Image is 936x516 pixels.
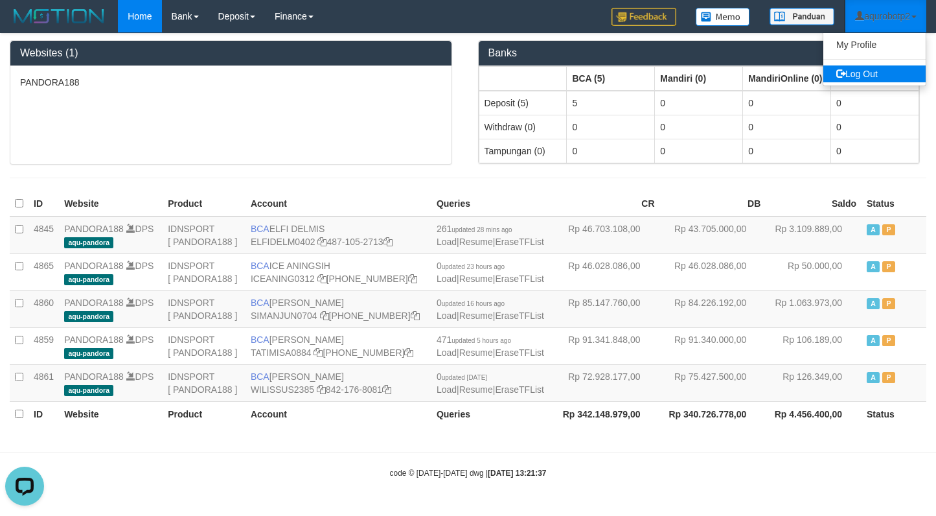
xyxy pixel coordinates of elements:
td: Rp 50.000,00 [766,253,862,290]
a: EraseTFList [495,274,543,284]
td: IDNSPORT [ PANDORA188 ] [163,253,245,290]
span: | | [437,334,544,358]
a: Copy 5776579552 to clipboard [404,347,413,358]
th: Group: activate to sort column ascending [743,66,831,91]
span: updated 16 hours ago [442,300,505,307]
td: [PERSON_NAME] [PHONE_NUMBER] [245,290,431,327]
td: Deposit (5) [479,91,567,115]
small: code © [DATE]-[DATE] dwg | [390,469,547,478]
th: ID [29,191,59,217]
a: EraseTFList [495,384,543,395]
span: 0 [437,261,505,271]
td: ELFI DELMIS 487-105-2713 [245,217,431,254]
span: Paused [882,298,895,309]
td: DPS [59,290,163,327]
td: Rp 46.028.086,00 [660,253,766,290]
td: 0 [743,115,831,139]
span: Paused [882,335,895,346]
span: 0 [437,371,487,382]
td: [PERSON_NAME] [PHONE_NUMBER] [245,327,431,364]
td: Rp 72.928.177,00 [554,364,660,401]
a: PANDORA188 [64,334,124,345]
td: 0 [655,115,743,139]
span: | | [437,371,544,395]
span: BCA [251,371,269,382]
td: Rp 3.109.889,00 [766,217,862,254]
a: SIMANJUN0704 [251,311,317,321]
a: Copy SIMANJUN0704 to clipboard [320,311,329,321]
span: 0 [437,298,505,308]
th: CR [554,191,660,217]
th: ID [29,401,59,427]
span: updated 23 hours ago [442,263,505,270]
td: Rp 106.189,00 [766,327,862,364]
td: DPS [59,217,163,254]
span: Active [867,224,880,235]
span: 471 [437,334,511,345]
img: Feedback.jpg [611,8,676,26]
a: WILISSUS2385 [251,384,314,395]
span: Paused [882,261,895,272]
td: Rp 43.705.000,00 [660,217,766,254]
a: EraseTFList [495,347,543,358]
td: 0 [743,91,831,115]
span: Paused [882,372,895,383]
span: aqu-pandora [64,348,113,359]
th: Rp 4.456.400,00 [766,401,862,427]
span: updated 28 mins ago [451,226,512,233]
span: aqu-pandora [64,385,113,396]
span: aqu-pandora [64,274,113,285]
td: 4845 [29,217,59,254]
a: Log Out [823,65,926,82]
td: 0 [743,139,831,163]
a: Resume [459,237,493,247]
span: | | [437,224,544,247]
a: EraseTFList [495,237,543,247]
strong: [DATE] 13:21:37 [488,469,546,478]
span: BCA [251,298,269,308]
span: Active [867,261,880,272]
td: Tampungan (0) [479,139,567,163]
th: Product [163,401,245,427]
td: 0 [831,91,919,115]
a: Load [437,311,457,321]
span: Paused [882,224,895,235]
a: Copy ELFIDELM0402 to clipboard [317,237,326,247]
a: Copy 4871052713 to clipboard [383,237,393,247]
p: PANDORA188 [20,76,442,89]
th: Group: activate to sort column ascending [655,66,743,91]
h3: Banks [488,47,910,59]
span: BCA [251,224,269,234]
td: DPS [59,364,163,401]
th: Saldo [766,191,862,217]
td: ICE ANINGSIH [PHONE_NUMBER] [245,253,431,290]
span: Active [867,335,880,346]
a: Load [437,274,457,284]
img: MOTION_logo.png [10,6,108,26]
span: aqu-pandora [64,237,113,248]
a: Copy ICEANING0312 to clipboard [317,274,326,284]
a: Load [437,237,457,247]
a: Copy WILISSUS2385 to clipboard [317,384,326,395]
td: Withdraw (0) [479,115,567,139]
td: 5 [567,91,655,115]
a: PANDORA188 [64,298,124,308]
span: BCA [251,334,269,345]
a: My Profile [823,36,926,53]
a: Load [437,384,457,395]
span: BCA [251,261,269,271]
th: Status [862,191,926,217]
td: 0 [831,115,919,139]
td: Rp 75.427.500,00 [660,364,766,401]
td: Rp 91.341.848,00 [554,327,660,364]
td: 4861 [29,364,59,401]
a: PANDORA188 [64,224,124,234]
a: PANDORA188 [64,371,124,382]
img: Button%20Memo.svg [696,8,750,26]
a: ICEANING0312 [251,274,315,284]
a: PANDORA188 [64,261,124,271]
td: Rp 84.226.192,00 [660,290,766,327]
a: Load [437,347,457,358]
a: Resume [459,384,493,395]
th: Rp 340.726.778,00 [660,401,766,427]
